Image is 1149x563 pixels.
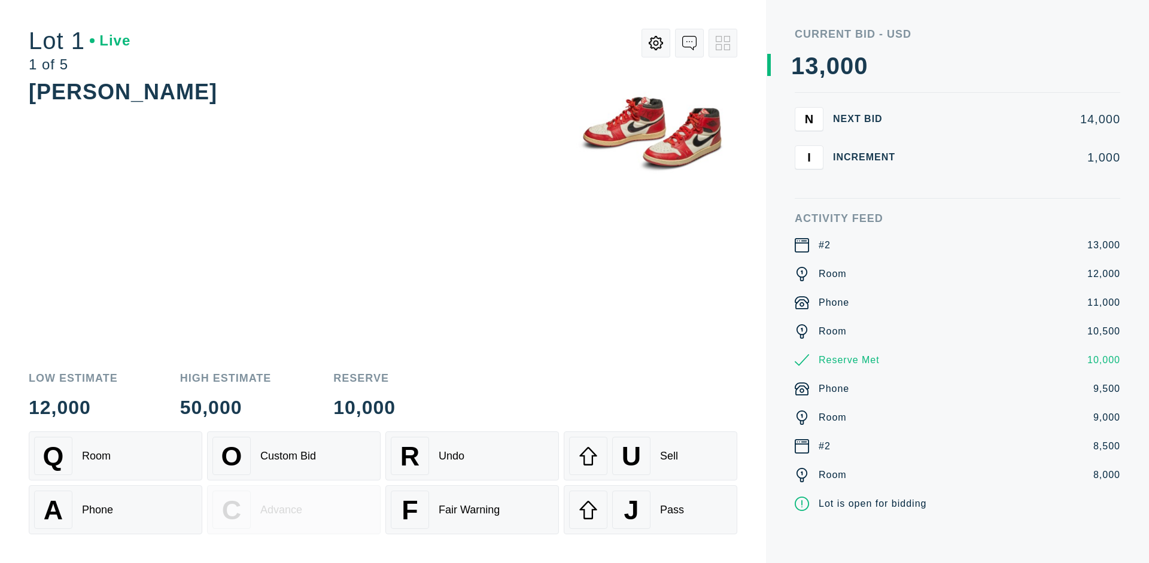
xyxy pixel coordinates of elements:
button: FFair Warning [385,485,559,534]
button: JPass [564,485,737,534]
div: Advance [260,504,302,516]
div: 1 of 5 [29,57,130,72]
div: Low Estimate [29,373,118,384]
div: 1,000 [914,151,1120,163]
div: 11,000 [1087,296,1120,310]
div: Undo [439,450,464,462]
div: Current Bid - USD [795,29,1120,39]
div: 3 [805,54,819,78]
div: 50,000 [180,398,272,417]
div: 9,500 [1093,382,1120,396]
div: 0 [854,54,868,78]
div: 14,000 [914,113,1120,125]
div: 0 [826,54,840,78]
div: 12,000 [1087,267,1120,281]
div: Fair Warning [439,504,500,516]
button: I [795,145,823,169]
div: Lot is open for bidding [819,497,926,511]
div: 9,000 [1093,410,1120,425]
button: RUndo [385,431,559,480]
div: #2 [819,238,831,252]
div: Room [819,324,847,339]
div: Activity Feed [795,213,1120,224]
span: U [622,441,641,471]
span: N [805,112,813,126]
div: Next Bid [833,114,905,124]
div: 1 [791,54,805,78]
div: Reserve [333,373,396,384]
button: QRoom [29,431,202,480]
span: J [624,495,639,525]
div: 13,000 [1087,238,1120,252]
div: Lot 1 [29,29,130,53]
div: Room [819,267,847,281]
span: Q [43,441,64,471]
button: N [795,107,823,131]
div: 10,000 [333,398,396,417]
div: Phone [819,382,849,396]
button: OCustom Bid [207,431,381,480]
div: High Estimate [180,373,272,384]
div: #2 [819,439,831,454]
div: 8,500 [1093,439,1120,454]
div: Phone [82,504,113,516]
span: F [402,495,418,525]
div: Phone [819,296,849,310]
div: 12,000 [29,398,118,417]
button: USell [564,431,737,480]
div: 0 [840,54,854,78]
div: , [819,54,826,293]
div: Room [819,410,847,425]
div: Sell [660,450,678,462]
div: Custom Bid [260,450,316,462]
span: R [400,441,420,471]
div: Pass [660,504,684,516]
div: Reserve Met [819,353,880,367]
button: CAdvance [207,485,381,534]
span: C [222,495,241,525]
div: Room [82,450,111,462]
div: 10,000 [1087,353,1120,367]
div: Live [90,34,130,48]
div: Room [819,468,847,482]
button: APhone [29,485,202,534]
span: O [221,441,242,471]
div: [PERSON_NAME] [29,80,217,104]
span: A [44,495,63,525]
span: I [807,150,811,164]
div: 10,500 [1087,324,1120,339]
div: Increment [833,153,905,162]
div: 8,000 [1093,468,1120,482]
